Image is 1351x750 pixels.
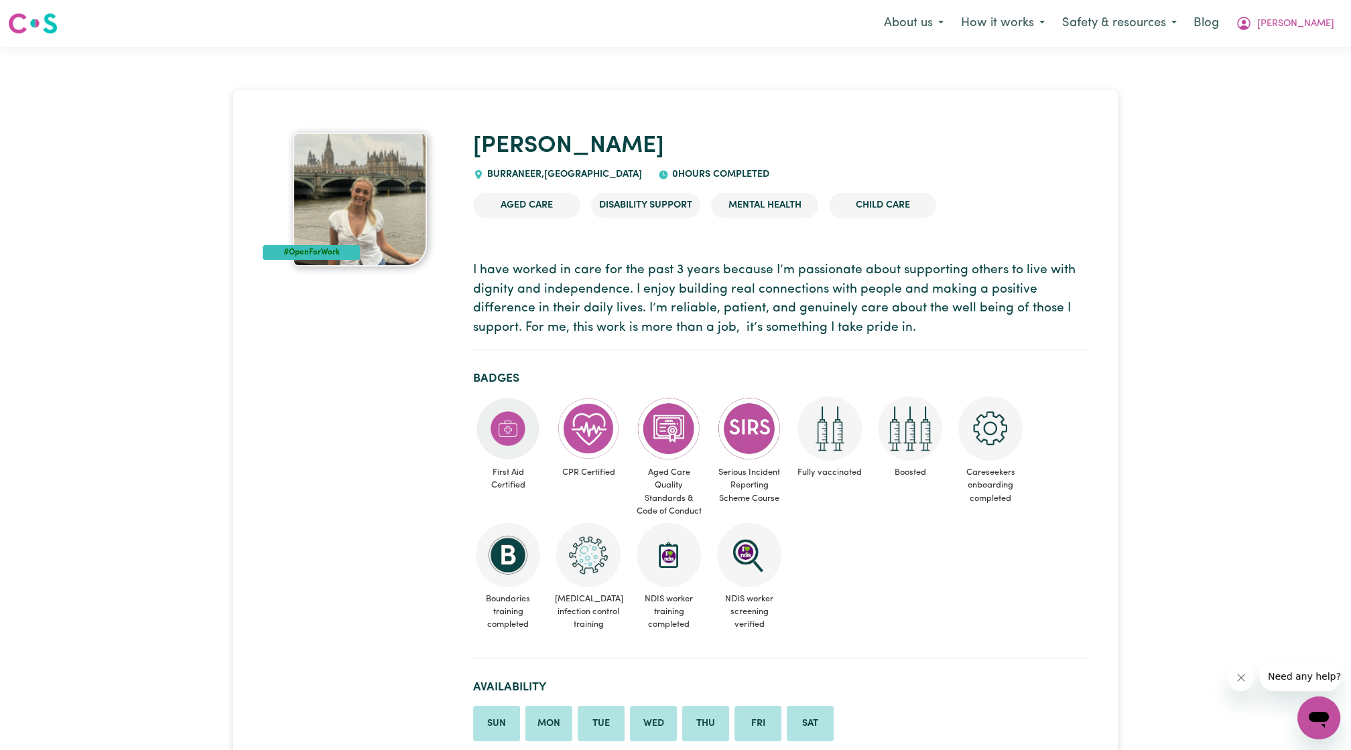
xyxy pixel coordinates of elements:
button: Safety & resources [1053,9,1185,37]
h2: Availability [473,680,1088,694]
img: CS Academy: Introduction to NDIS Worker Training course completed [637,523,701,587]
li: Available on Friday [734,706,781,742]
span: Boosted [875,461,945,484]
button: About us [875,9,952,37]
li: Child care [829,193,936,218]
img: Care and support worker has received 2 doses of COVID-19 vaccine [797,396,862,461]
img: CS Academy: Serious Incident Reporting Scheme course completed [717,396,781,461]
img: CS Academy: Boundaries in care and support work course completed [476,523,540,587]
iframe: Button to launch messaging window [1297,696,1340,739]
a: Careseekers logo [8,8,58,39]
img: Jade [293,133,427,267]
li: Mental Health [711,193,818,218]
img: Care and support worker has completed First Aid Certification [476,396,540,461]
li: Available on Wednesday [630,706,677,742]
span: [MEDICAL_DATA] infection control training [554,587,623,637]
button: How it works [952,9,1053,37]
span: Aged Care Quality Standards & Code of Conduct [634,461,704,523]
span: CPR Certified [554,461,623,484]
img: Care and support worker has completed CPR Certification [556,396,621,461]
span: Serious Incident Reporting Scheme Course [714,461,784,510]
img: Care and support worker has received booster dose of COVID-19 vaccination [878,396,942,461]
a: [PERSON_NAME] [473,135,664,158]
img: Careseekers logo [8,11,58,35]
button: My Account [1227,9,1343,37]
a: Jade 's profile picture'#OpenForWork [263,133,457,267]
iframe: Close message [1228,664,1254,691]
span: [PERSON_NAME] [1257,17,1334,31]
span: 0 hours completed [669,169,769,179]
li: Available on Saturday [787,706,834,742]
a: Blog [1185,9,1227,38]
span: Careseekers onboarding completed [956,461,1025,510]
span: NDIS worker screening verified [714,587,784,637]
li: Available on Tuesday [578,706,625,742]
img: CS Academy: Aged Care Quality Standards & Code of Conduct course completed [637,396,701,461]
h2: Badges [473,372,1088,386]
img: CS Academy: COVID-19 Infection Control Training course completed [556,523,621,587]
li: Available on Sunday [473,706,520,742]
span: BURRANEER , [GEOGRAPHIC_DATA] [484,169,642,179]
span: Fully vaccinated [795,461,864,484]
iframe: Message from company [1260,662,1340,691]
span: Boundaries training completed [473,587,543,637]
img: NDIS Worker Screening Verified [717,523,781,587]
span: NDIS worker training completed [634,587,704,637]
img: CS Academy: Careseekers Onboarding course completed [958,396,1023,461]
p: I have worked in care for the past 3 years because I’m passionate about supporting others to live... [473,261,1088,338]
li: Available on Thursday [682,706,729,742]
span: Need any help? [8,9,81,20]
span: First Aid Certified [473,461,543,497]
div: #OpenForWork [263,245,360,260]
li: Available on Monday [525,706,572,742]
li: Disability Support [591,193,700,218]
li: Aged Care [473,193,580,218]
